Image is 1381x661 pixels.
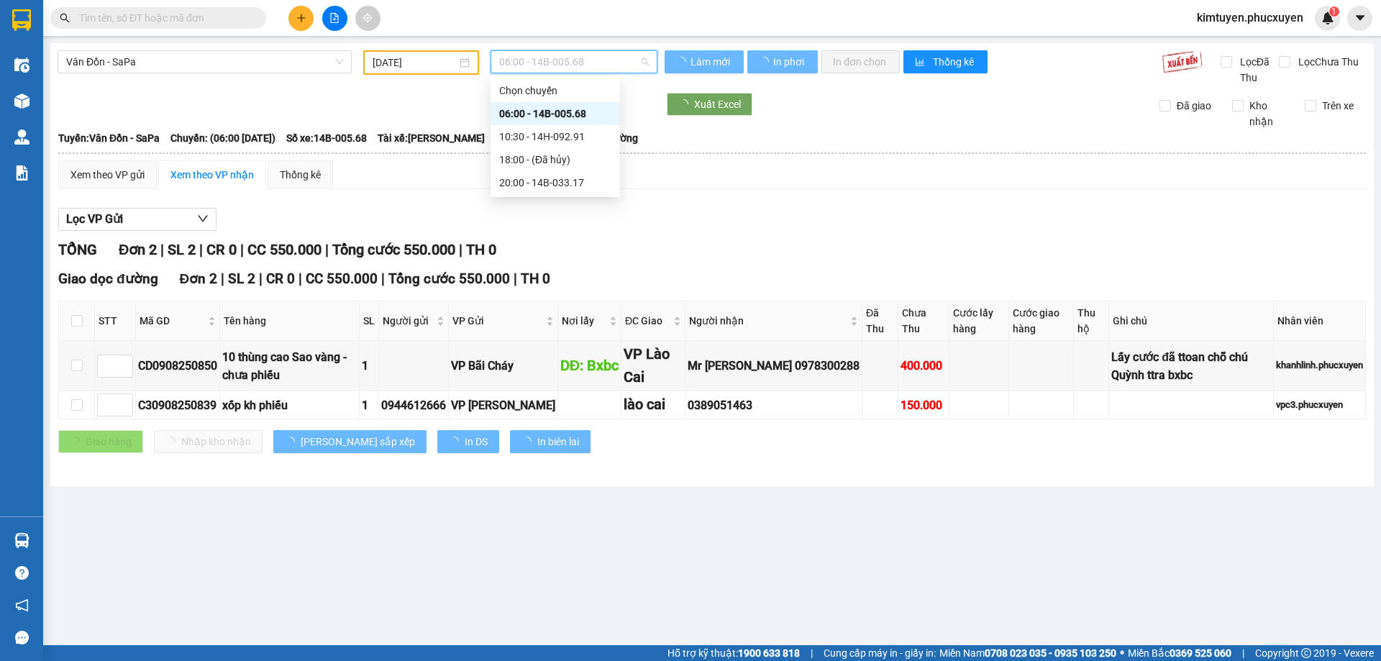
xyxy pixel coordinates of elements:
[306,270,378,287] span: CC 550.000
[624,393,683,416] div: lào cai
[58,430,143,453] button: Giao hàng
[197,213,209,224] span: down
[301,434,415,450] span: [PERSON_NAME] sắp xếp
[381,270,385,287] span: |
[624,343,683,388] div: VP Lào Cai
[560,355,619,377] div: DĐ: Bxbc
[70,167,145,183] div: Xem theo VP gửi
[1316,98,1359,114] span: Trên xe
[903,50,988,73] button: bar-chartThống kê
[521,270,550,287] span: TH 0
[199,241,203,258] span: |
[1120,650,1124,656] span: ⚪️
[332,241,455,258] span: Tổng cước 550.000
[136,391,220,419] td: C30908250839
[688,396,860,414] div: 0389051463
[510,430,591,453] button: In biên lai
[901,357,946,375] div: 400.000
[537,434,579,450] span: In biên lai
[373,55,457,70] input: 09/08/2025
[562,313,606,329] span: Nơi lấy
[288,6,314,31] button: plus
[665,50,744,73] button: Làm mới
[220,301,360,341] th: Tên hàng
[388,270,510,287] span: Tổng cước 550.000
[1321,12,1334,24] img: icon-new-feature
[625,313,670,329] span: ĐC Giao
[690,54,732,70] span: Làm mới
[449,341,558,391] td: VP Bãi Cháy
[449,391,558,419] td: VP Hạ Long
[676,57,688,67] span: loading
[363,13,373,23] span: aim
[1331,6,1336,17] span: 1
[14,165,29,181] img: solution-icon
[14,94,29,109] img: warehouse-icon
[667,93,752,116] button: Xuất Excel
[170,130,275,146] span: Chuyến: (06:00 [DATE])
[437,430,499,453] button: In DS
[66,210,123,228] span: Lọc VP Gửi
[459,241,462,258] span: |
[222,396,357,414] div: xốp kh phiếu
[985,647,1116,659] strong: 0708 023 035 - 0935 103 250
[514,270,517,287] span: |
[285,437,301,447] span: loading
[1009,301,1073,341] th: Cước giao hàng
[694,96,741,112] span: Xuất Excel
[451,357,555,375] div: VP Bãi Cháy
[1329,6,1339,17] sup: 1
[119,241,157,258] span: Đơn 2
[933,54,976,70] span: Thống kê
[362,357,376,375] div: 1
[12,9,31,31] img: logo-vxr
[168,241,196,258] span: SL 2
[222,348,357,384] div: 10 thùng cao Sao vàng - chưa phiếu
[939,645,1116,661] span: Miền Nam
[206,241,237,258] span: CR 0
[499,51,649,73] span: 06:00 - 14B-005.68
[1171,98,1217,114] span: Đã giao
[915,57,927,68] span: bar-chart
[58,208,217,231] button: Lọc VP Gửi
[759,57,771,67] span: loading
[170,167,254,183] div: Xem theo VP nhận
[221,270,224,287] span: |
[491,79,620,102] div: Chọn chuyến
[14,129,29,145] img: warehouse-icon
[1128,645,1231,661] span: Miền Bắc
[678,99,694,109] span: loading
[15,598,29,612] span: notification
[862,301,898,341] th: Đã Thu
[747,50,818,73] button: In phơi
[79,10,249,26] input: Tìm tên, số ĐT hoặc mã đơn
[1293,54,1361,70] span: Lọc Chưa Thu
[136,341,220,391] td: CD0908250850
[322,6,347,31] button: file-add
[499,106,611,122] div: 06:00 - 14B-005.68
[160,241,164,258] span: |
[298,270,302,287] span: |
[355,6,380,31] button: aim
[378,130,485,146] span: Tài xế: [PERSON_NAME]
[1074,301,1109,341] th: Thu hộ
[138,357,217,375] div: CD0908250850
[898,301,949,341] th: Chưa Thu
[266,270,295,287] span: CR 0
[773,54,806,70] span: In phơi
[499,129,611,145] div: 10:30 - 14H-092.91
[329,13,339,23] span: file-add
[66,51,343,73] span: Vân Đồn - SaPa
[1301,648,1311,658] span: copyright
[15,631,29,644] span: message
[15,566,29,580] span: question-circle
[821,50,900,73] button: In đơn chọn
[1109,301,1274,341] th: Ghi chú
[738,647,800,659] strong: 1900 633 818
[14,533,29,548] img: warehouse-icon
[180,270,218,287] span: Đơn 2
[689,313,847,329] span: Người nhận
[1170,647,1231,659] strong: 0369 525 060
[451,396,555,414] div: VP [PERSON_NAME]
[154,430,263,453] button: Nhập kho nhận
